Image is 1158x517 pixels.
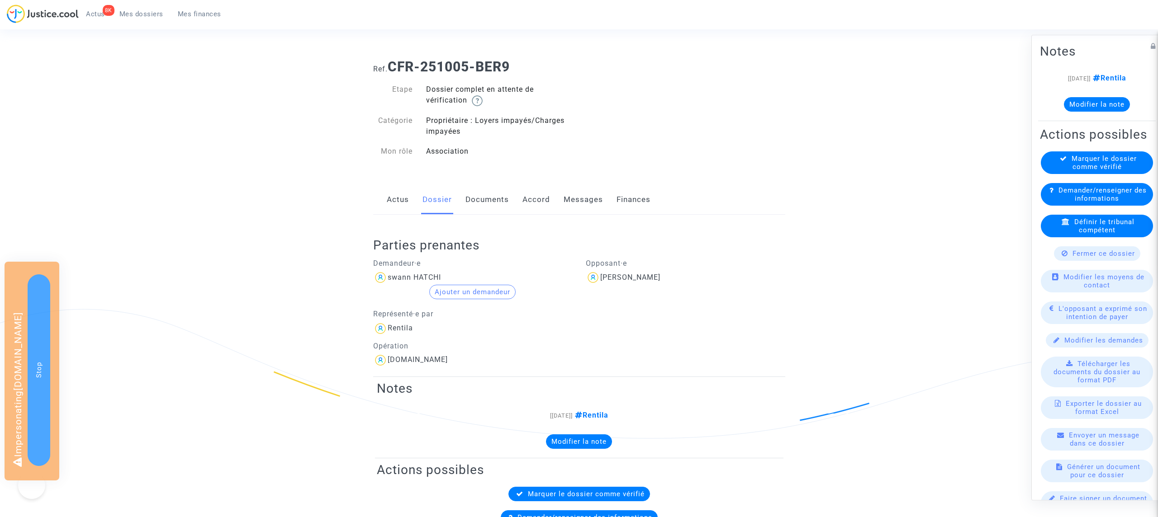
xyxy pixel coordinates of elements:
[373,321,388,336] img: icon-user.svg
[119,10,163,18] span: Mes dossiers
[377,462,782,478] h2: Actions possibles
[1066,399,1142,416] span: Exporter le dossier au format Excel
[422,185,452,215] a: Dossier
[586,258,785,269] p: Opposant·e
[377,381,782,396] h2: Notes
[28,274,50,466] button: Stop
[419,146,579,157] div: Association
[112,7,171,21] a: Mes dossiers
[522,185,550,215] a: Accord
[1058,186,1147,202] span: Demander/renseigner des informations
[1072,155,1137,171] span: Marquer le dossier comme vérifié
[1058,305,1147,321] span: L'opposant a exprimé son intention de payer
[564,185,603,215] a: Messages
[373,65,388,73] span: Ref.
[366,84,420,106] div: Etape
[171,7,228,21] a: Mes finances
[373,258,573,269] p: Demandeur·e
[472,95,483,106] img: help.svg
[366,115,420,137] div: Catégorie
[1064,336,1143,344] span: Modifier les demandes
[373,270,388,285] img: icon-user.svg
[1067,463,1140,479] span: Générer un document pour ce dossier
[79,7,112,21] a: 8KActus
[388,324,413,332] div: Rentila
[1060,494,1147,511] span: Faire signer un document à un participant
[465,185,509,215] a: Documents
[528,490,645,498] span: Marquer le dossier comme vérifié
[86,10,105,18] span: Actus
[1054,360,1140,384] span: Télécharger les documents du dossier au format PDF
[5,262,59,480] div: Impersonating
[178,10,221,18] span: Mes finances
[419,115,579,137] div: Propriétaire : Loyers impayés/Charges impayées
[1074,218,1134,234] span: Définir le tribunal compétent
[550,412,573,419] span: [[DATE]]
[373,237,792,253] h2: Parties prenantes
[1069,431,1139,447] span: Envoyer un message dans ce dossier
[573,411,608,419] span: Rentila
[35,362,43,378] span: Stop
[1063,273,1144,289] span: Modifier les moyens de contact
[419,84,579,106] div: Dossier complet en attente de vérification
[388,273,441,282] div: swann HATCHI
[388,59,510,75] b: CFR-251005-BER9
[373,340,573,352] p: Opération
[7,5,79,23] img: jc-logo.svg
[387,185,409,215] a: Actus
[1064,97,1130,112] button: Modifier la note
[1068,75,1091,82] span: [[DATE]]
[617,185,650,215] a: Finances
[1073,249,1135,258] span: Fermer ce dossier
[600,273,660,282] div: [PERSON_NAME]
[1040,43,1154,59] h2: Notes
[373,353,388,367] img: icon-user.svg
[18,472,45,499] iframe: Help Scout Beacon - Open
[366,146,420,157] div: Mon rôle
[373,308,573,320] p: Représenté·e par
[388,355,448,364] div: [DOMAIN_NAME]
[429,285,516,299] button: Ajouter un demandeur
[1091,74,1126,82] span: Rentila
[546,434,612,449] button: Modifier la note
[586,270,600,285] img: icon-user.svg
[1040,127,1154,142] h2: Actions possibles
[103,5,114,16] div: 8K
